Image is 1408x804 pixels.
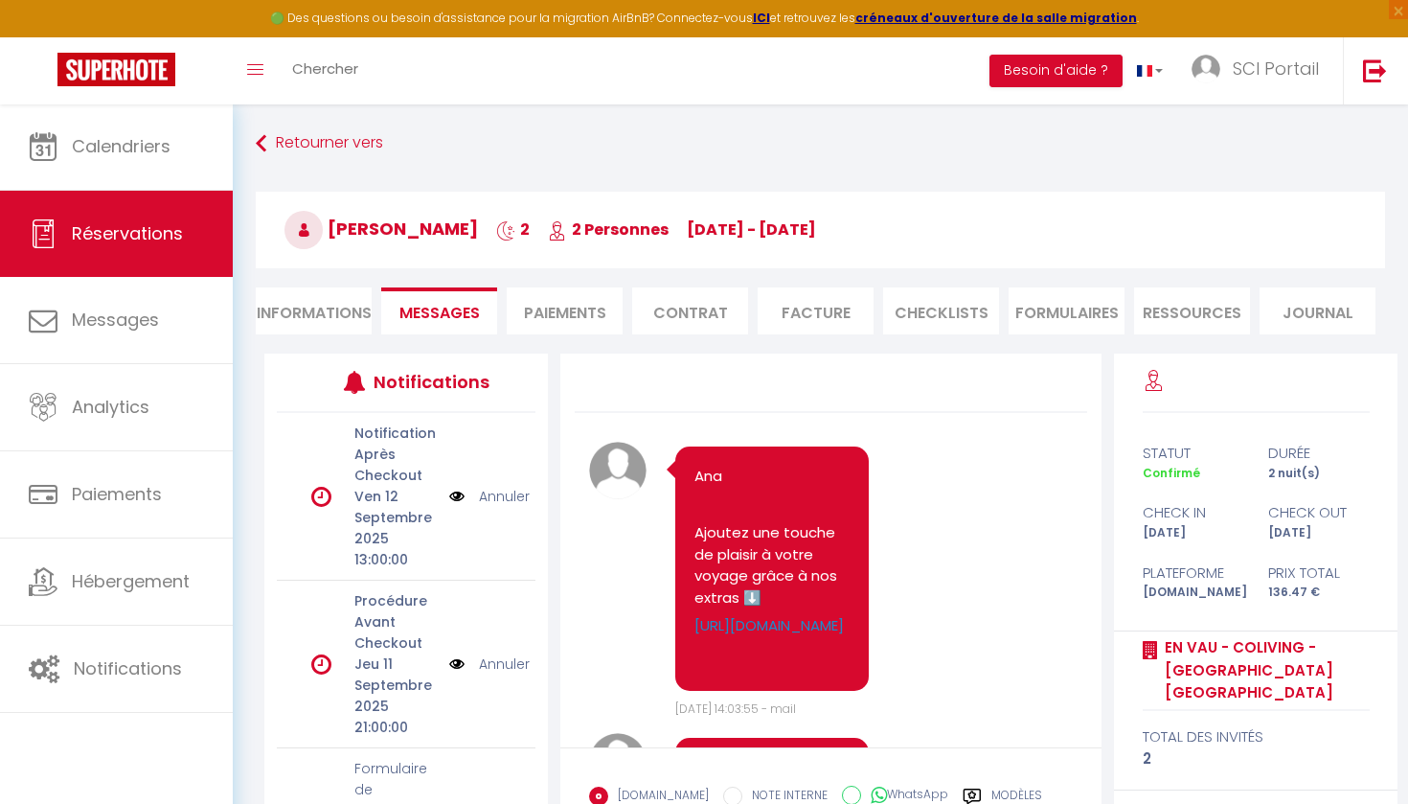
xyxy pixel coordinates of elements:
[694,466,850,488] p: Ana
[57,53,175,86] img: Super Booking
[758,287,874,334] li: Facture
[507,287,623,334] li: Paiements
[292,58,358,79] span: Chercher
[354,486,437,570] p: Ven 12 Septembre 2025 13:00:00
[72,221,183,245] span: Réservations
[989,55,1123,87] button: Besoin d'aide ?
[1256,465,1381,483] div: 2 nuit(s)
[72,308,159,332] span: Messages
[374,360,481,403] h3: Notifications
[449,654,465,675] img: NO IMAGE
[256,287,372,334] li: Informations
[1256,501,1381,524] div: check out
[675,701,796,717] span: [DATE] 14:03:55 - mail
[278,37,373,104] a: Chercher
[589,733,647,791] img: avatar.png
[1130,524,1256,542] div: [DATE]
[1009,287,1124,334] li: FORMULAIRES
[72,482,162,506] span: Paiements
[354,423,437,486] p: Notification Après Checkout
[1192,55,1220,83] img: ...
[1256,442,1381,465] div: durée
[72,395,149,419] span: Analytics
[694,615,844,635] a: [URL][DOMAIN_NAME]
[449,486,465,507] img: NO IMAGE
[1130,562,1256,585] div: Plateforme
[354,654,437,738] p: Jeu 11 Septembre 2025 21:00:00
[74,656,182,680] span: Notifications
[883,287,999,334] li: CHECKLISTS
[1233,57,1319,80] span: SCI Portail
[1363,58,1387,82] img: logout
[284,217,478,241] span: [PERSON_NAME]
[687,218,816,241] span: [DATE] - [DATE]
[72,569,190,593] span: Hébergement
[354,590,437,654] p: Procédure Avant Checkout
[632,287,748,334] li: Contrat
[1143,747,1370,770] div: 2
[479,654,530,675] a: Annuler
[1130,442,1256,465] div: statut
[479,486,530,507] a: Annuler
[855,10,1137,26] a: créneaux d'ouverture de la salle migration
[1143,465,1200,481] span: Confirmé
[72,134,170,158] span: Calendriers
[1158,636,1370,704] a: En Vau - Coliving - [GEOGRAPHIC_DATA] [GEOGRAPHIC_DATA]
[1130,584,1256,602] div: [DOMAIN_NAME]
[589,442,647,499] img: avatar.png
[399,302,480,324] span: Messages
[1256,584,1381,602] div: 136.47 €
[1260,287,1375,334] li: Journal
[753,10,770,26] a: ICI
[548,218,669,241] span: 2 Personnes
[1130,501,1256,524] div: check in
[256,126,1385,161] a: Retourner vers
[1143,725,1370,748] div: total des invités
[1134,287,1250,334] li: Ressources
[1177,37,1343,104] a: ... SCI Portail
[1256,562,1381,585] div: Prix total
[496,218,530,241] span: 2
[15,8,73,65] button: Ouvrir le widget de chat LiveChat
[1256,524,1381,542] div: [DATE]
[694,522,841,608] span: Ajoutez une touche de plaisir à votre voyage grâce à nos extras ⬇️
